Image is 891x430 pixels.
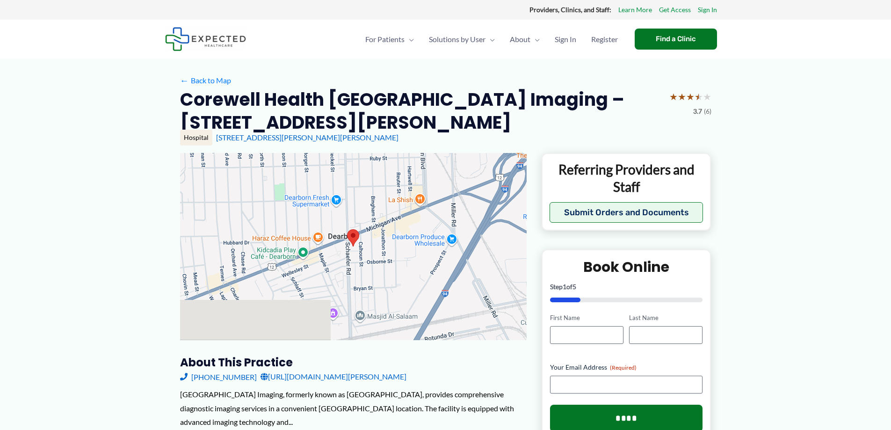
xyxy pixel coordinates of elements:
a: [PHONE_NUMBER] [180,370,257,384]
a: [URL][DOMAIN_NAME][PERSON_NAME] [261,370,406,384]
a: Get Access [659,4,691,16]
span: (Required) [610,364,637,371]
span: Menu Toggle [530,23,540,56]
span: ★ [695,88,703,105]
span: ← [180,76,189,85]
label: Your Email Address [550,363,703,372]
h2: Corewell Health [GEOGRAPHIC_DATA] Imaging – [STREET_ADDRESS][PERSON_NAME] [180,88,662,134]
a: For PatientsMenu Toggle [358,23,421,56]
span: Register [591,23,618,56]
button: Submit Orders and Documents [550,202,703,223]
p: Referring Providers and Staff [550,161,703,195]
span: ★ [686,88,695,105]
h2: Book Online [550,258,703,276]
span: 5 [572,283,576,291]
a: Find a Clinic [635,29,717,50]
div: [GEOGRAPHIC_DATA] Imaging, formerly known as [GEOGRAPHIC_DATA], provides comprehensive diagnostic... [180,387,527,429]
span: 3.7 [693,105,702,117]
span: Menu Toggle [405,23,414,56]
a: ←Back to Map [180,73,231,87]
p: Step of [550,284,703,290]
h3: About this practice [180,355,527,370]
label: First Name [550,313,623,322]
a: AboutMenu Toggle [502,23,547,56]
a: [STREET_ADDRESS][PERSON_NAME][PERSON_NAME] [216,133,398,142]
span: Menu Toggle [485,23,495,56]
a: Sign In [547,23,584,56]
span: Solutions by User [429,23,485,56]
a: Learn More [618,4,652,16]
span: Sign In [555,23,576,56]
span: ★ [703,88,711,105]
a: Register [584,23,625,56]
span: ★ [678,88,686,105]
span: (6) [704,105,711,117]
img: Expected Healthcare Logo - side, dark font, small [165,27,246,51]
nav: Primary Site Navigation [358,23,625,56]
a: Sign In [698,4,717,16]
strong: Providers, Clinics, and Staff: [529,6,611,14]
label: Last Name [629,313,703,322]
avayaelement: [PHONE_NUMBER] [191,372,257,381]
a: Solutions by UserMenu Toggle [421,23,502,56]
span: About [510,23,530,56]
span: For Patients [365,23,405,56]
span: 1 [563,283,566,291]
span: ★ [669,88,678,105]
div: Hospital [180,130,212,146]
